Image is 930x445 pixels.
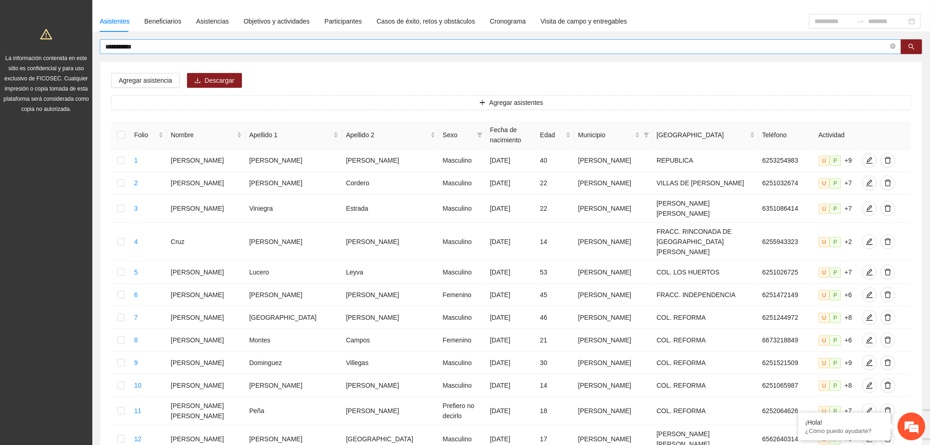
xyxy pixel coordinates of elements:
td: [DATE] [486,149,536,172]
th: Teléfono [759,121,815,149]
span: delete [881,407,895,415]
td: Montes [246,329,343,352]
span: edit [863,291,876,299]
span: delete [881,382,895,389]
p: ¿Cómo puedo ayudarte? [805,427,884,434]
td: COL. REFORMA [653,352,759,374]
td: 21 [537,329,575,352]
td: 14 [537,223,575,261]
td: [PERSON_NAME] [167,261,246,284]
span: Estamos en línea. [54,123,127,217]
td: [PERSON_NAME] [246,223,343,261]
a: 9 [134,359,138,366]
span: Descargar [205,75,235,85]
td: [PERSON_NAME] [342,284,439,306]
button: delete [881,153,895,168]
td: 6251244972 [759,306,815,329]
span: P [830,290,841,300]
span: plus [479,99,486,107]
td: +7 [815,195,858,223]
a: 2 [134,179,138,187]
div: Beneficiarios [145,16,181,26]
span: U [819,381,830,391]
td: [PERSON_NAME] [574,261,653,284]
td: Viniegra [246,195,343,223]
td: [DATE] [486,374,536,397]
td: COL. LOS HUERTOS [653,261,759,284]
span: close-circle [890,43,896,51]
span: U [819,237,830,247]
td: [PERSON_NAME] [167,195,246,223]
td: Prefiero no decirlo [439,397,486,425]
span: edit [863,359,876,366]
span: Municipio [578,130,633,140]
span: U [819,268,830,278]
th: Actividad [815,121,858,149]
span: edit [863,238,876,245]
div: Asistencias [196,16,229,26]
td: [PERSON_NAME] [PERSON_NAME] [167,397,246,425]
div: Cronograma [490,16,526,26]
div: Chatee con nosotros ahora [48,47,155,59]
td: [DATE] [486,329,536,352]
td: Peña [246,397,343,425]
td: +6 [815,284,858,306]
span: P [830,335,841,346]
span: filter [477,132,483,138]
button: delete [881,378,895,393]
span: delete [881,336,895,344]
td: [PERSON_NAME] [167,284,246,306]
th: Colonia [653,121,759,149]
td: [PERSON_NAME] [342,374,439,397]
button: plusAgregar asistentes [111,95,911,110]
textarea: Escriba su mensaje y pulse “Intro” [5,252,176,285]
td: [PERSON_NAME] [342,306,439,329]
span: delete [881,268,895,276]
td: COL. REFORMA [653,374,759,397]
a: 12 [134,435,141,443]
td: [PERSON_NAME] [574,374,653,397]
a: 6 [134,291,138,299]
td: [PERSON_NAME] [167,306,246,329]
th: Apellido 1 [246,121,343,149]
td: +9 [815,352,858,374]
button: Agregar asistencia [111,73,180,88]
span: download [194,77,201,85]
span: edit [863,314,876,321]
td: 6251032674 [759,172,815,195]
td: 6251472149 [759,284,815,306]
td: 6251521509 [759,352,815,374]
td: [DATE] [486,306,536,329]
td: FRACC. INDEPENDENCIA [653,284,759,306]
td: [DATE] [486,397,536,425]
div: Objetivos y actividades [244,16,310,26]
td: 6351086414 [759,195,815,223]
span: Agregar asistencia [119,75,172,85]
button: delete [881,176,895,190]
span: edit [863,205,876,212]
td: +7 [815,261,858,284]
span: [GEOGRAPHIC_DATA] [657,130,748,140]
td: VILLAS DE [PERSON_NAME] [653,172,759,195]
td: 6673218849 [759,329,815,352]
a: 1 [134,157,138,164]
td: [PERSON_NAME] [574,352,653,374]
span: Agregar asistentes [489,98,544,108]
td: [PERSON_NAME] [574,284,653,306]
a: 4 [134,238,138,245]
td: [PERSON_NAME] [342,223,439,261]
td: Villegas [342,352,439,374]
td: [PERSON_NAME] [PERSON_NAME] [653,195,759,223]
a: 5 [134,268,138,276]
td: [PERSON_NAME] [167,352,246,374]
span: edit [863,179,876,187]
td: Campos [342,329,439,352]
td: 6255943323 [759,223,815,261]
td: 53 [537,261,575,284]
span: U [819,313,830,323]
td: Masculino [439,223,486,261]
td: [PERSON_NAME] [246,284,343,306]
td: Masculino [439,172,486,195]
td: 6253254983 [759,149,815,172]
td: Cruz [167,223,246,261]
